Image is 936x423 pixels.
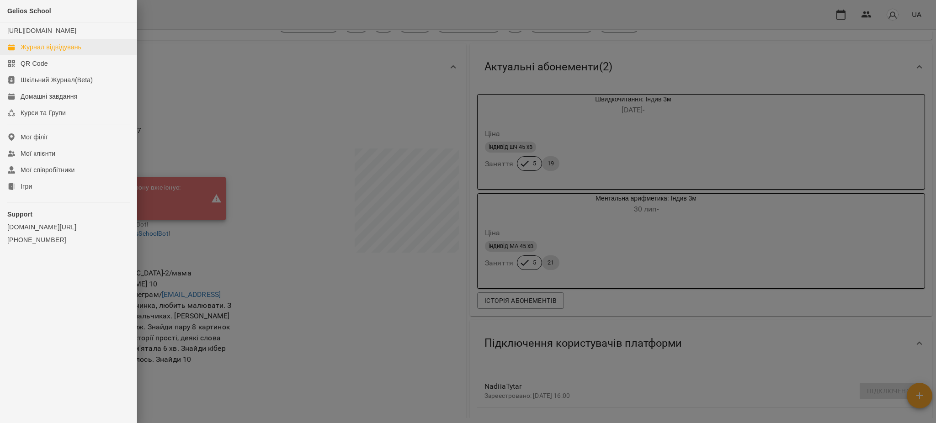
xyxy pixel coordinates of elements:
div: Журнал відвідувань [21,42,81,52]
div: Мої клієнти [21,149,55,158]
div: Домашні завдання [21,92,77,101]
span: Gelios School [7,7,51,15]
div: Шкільний Журнал(Beta) [21,75,93,85]
a: [URL][DOMAIN_NAME] [7,27,76,34]
div: Мої філії [21,132,48,142]
a: [PHONE_NUMBER] [7,235,129,244]
div: Мої співробітники [21,165,75,174]
div: QR Code [21,59,48,68]
a: [DOMAIN_NAME][URL] [7,222,129,232]
p: Support [7,210,129,219]
div: Ігри [21,182,32,191]
div: Курси та Групи [21,108,66,117]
